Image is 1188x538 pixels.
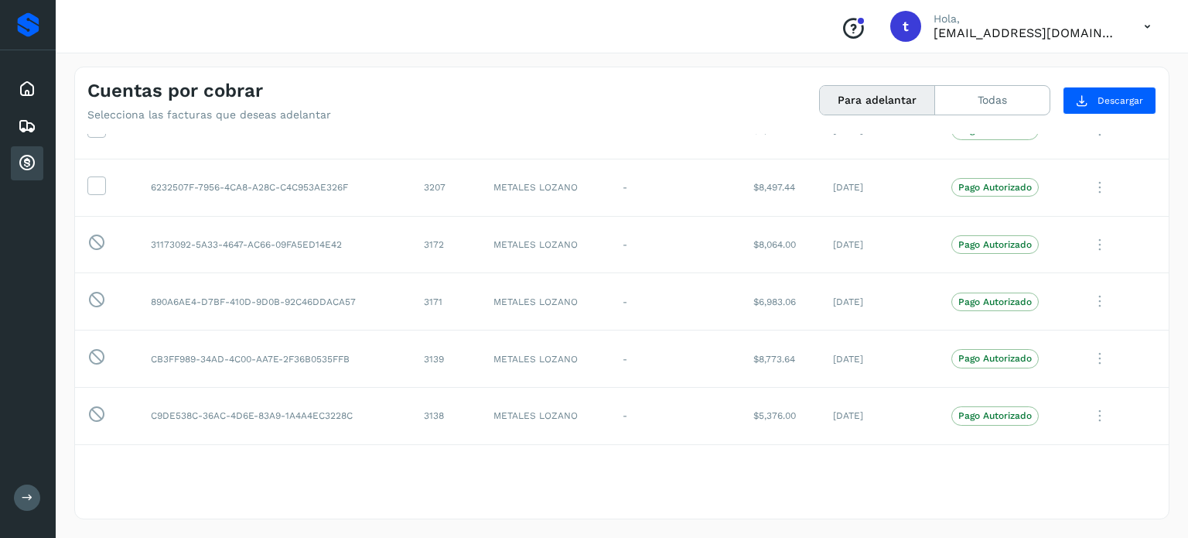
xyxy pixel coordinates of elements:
td: 3171 [411,273,481,331]
div: Embarques [11,109,43,143]
td: - [610,159,741,216]
p: Pago Autorizado [958,410,1032,421]
td: 3207 [411,159,481,216]
td: METALES LOZANO [481,159,610,216]
div: Cuentas por cobrar [11,146,43,180]
p: Pago Autorizado [958,239,1032,250]
td: - [610,444,741,502]
button: Para adelantar [820,86,935,115]
td: 31173092-5A33-4647-AC66-09FA5ED14E42 [138,216,411,273]
td: [DATE] [821,159,939,216]
td: METALES LOZANO [481,331,610,388]
p: Selecciona las facturas que deseas adelantar [87,108,331,122]
td: - [610,387,741,444]
div: Inicio [11,72,43,106]
button: Descargar [1063,87,1156,115]
td: 7CE4A280-9509-4C10-8D6F-8698E46C7EEE [138,444,411,502]
td: [DATE] [821,216,939,273]
p: Pago Autorizado [958,296,1032,307]
td: $6,983.06 [741,273,821,331]
td: 3139 [411,331,481,388]
td: - [610,273,741,331]
td: - [610,331,741,388]
p: Pago Autorizado [958,182,1032,193]
td: [DATE] [821,444,939,502]
td: [DATE] [821,331,939,388]
td: $8,773.64 [741,331,821,388]
td: 3122 [411,444,481,502]
p: Hola, [934,12,1119,26]
td: METALES LOZANO [481,216,610,273]
td: C9DE538C-36AC-4D6E-83A9-1A4A4EC3228C [138,387,411,444]
p: Pago Autorizado [958,353,1032,364]
h4: Cuentas por cobrar [87,80,263,102]
td: METALES LOZANO [481,444,610,502]
p: transportesymaquinariaagm@gmail.com [934,26,1119,40]
span: Descargar [1098,94,1143,108]
td: 6232507F-7956-4CA8-A28C-C4C953AE326F [138,159,411,216]
td: METALES LOZANO [481,273,610,331]
td: - [610,216,741,273]
button: Todas [935,86,1050,115]
td: CB3FF989-34AD-4C00-AA7E-2F36B0535FFB [138,331,411,388]
td: $8,064.00 [741,216,821,273]
td: 890A6AE4-D7BF-410D-9D0B-92C46DDACA57 [138,273,411,331]
td: [DATE] [821,387,939,444]
td: METALES LOZANO [481,387,610,444]
td: 3172 [411,216,481,273]
td: $8,497.44 [741,159,821,216]
td: $8,598.24 [741,444,821,502]
td: [DATE] [821,273,939,331]
td: $5,376.00 [741,387,821,444]
td: 3138 [411,387,481,444]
